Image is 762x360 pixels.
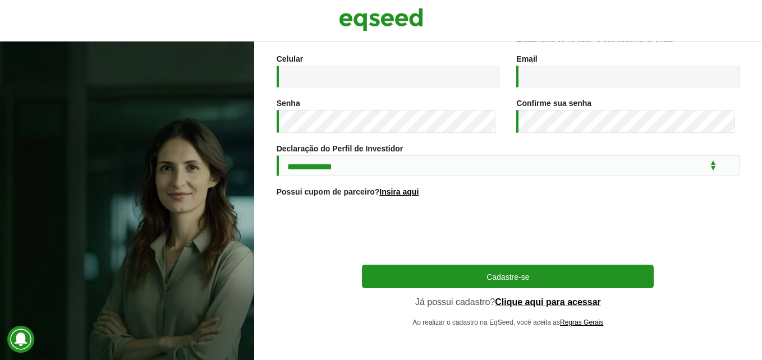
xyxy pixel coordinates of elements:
div: Exatamente como está no seu documento oficial [516,36,740,43]
label: Email [516,55,537,63]
a: Insira aqui [379,188,419,196]
label: Possui cupom de parceiro? [277,188,419,196]
label: Declaração do Perfil de Investidor [277,145,403,153]
iframe: reCAPTCHA [423,210,593,253]
label: Celular [277,55,303,63]
button: Cadastre-se [362,265,654,288]
a: Clique aqui para acessar [495,298,601,307]
a: Regras Gerais [560,319,603,326]
p: Já possui cadastro? [362,297,654,307]
img: EqSeed Logo [339,6,423,34]
label: Confirme sua senha [516,99,591,107]
p: Ao realizar o cadastro na EqSeed, você aceita as [362,319,654,326]
label: Senha [277,99,300,107]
